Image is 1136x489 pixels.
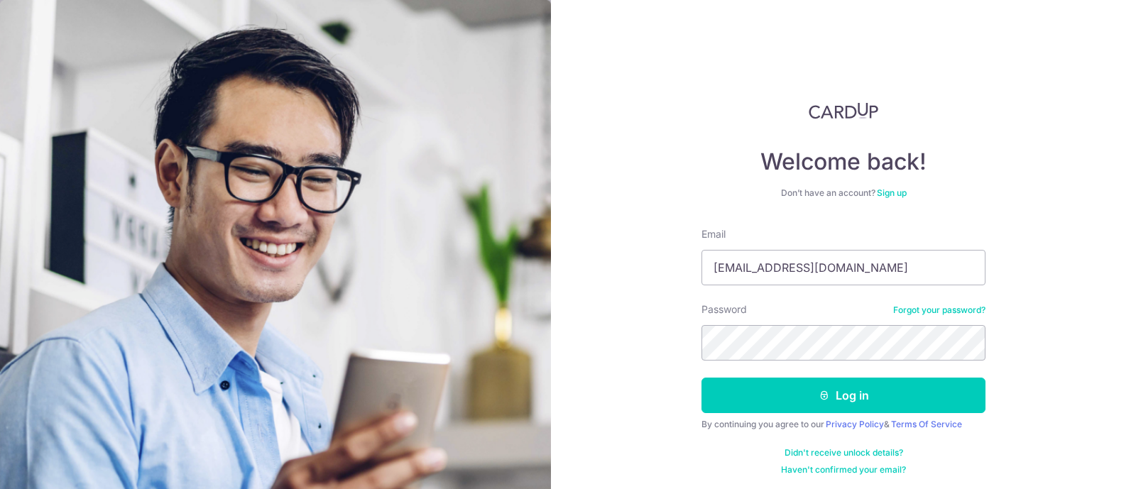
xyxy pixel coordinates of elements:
div: Don’t have an account? [701,187,985,199]
a: Didn't receive unlock details? [785,447,903,458]
a: Sign up [877,187,907,198]
div: By continuing you agree to our & [701,419,985,430]
a: Terms Of Service [891,419,962,429]
label: Email [701,227,726,241]
label: Password [701,302,747,317]
img: CardUp Logo [809,102,878,119]
a: Haven't confirmed your email? [781,464,906,476]
a: Forgot your password? [893,304,985,316]
input: Enter your Email [701,250,985,285]
a: Privacy Policy [826,419,884,429]
button: Log in [701,378,985,413]
h4: Welcome back! [701,148,985,176]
